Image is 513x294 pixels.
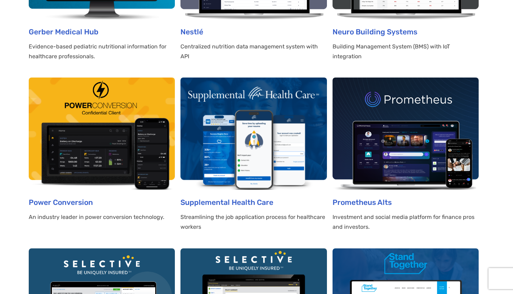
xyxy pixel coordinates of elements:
[29,212,175,222] p: An industry leader in power conversion technology.
[138,0,163,6] span: Last Name
[29,42,175,61] p: Evidence-based pediatric nutritional information for healthcare professionals.
[2,99,6,103] input: Subscribe to UX Team newsletter.
[333,198,392,207] a: Prometheus Alts
[29,198,93,207] a: Power Conversion
[180,212,327,232] p: Streamlining the job application process for healthcare workers
[180,27,203,36] a: Nestlé
[180,42,327,61] p: Centralized nutrition data management system with API
[333,212,479,232] p: Investment and social media platform for finance pros and investors.
[29,78,175,190] img: Power Conversion Confidential Client
[333,27,417,36] a: Neuro Building Systems
[180,78,327,190] img: Supplemental Health Care asked us to redesign their job application to improve the user experienc...
[333,42,479,61] p: Building Management System (BMS) with IoT integration​
[9,98,273,104] span: Subscribe to UX Team newsletter.
[180,198,273,207] a: Supplemental Health Care
[29,27,98,36] a: Gerber Medical Hub
[333,78,479,190] img: Prometheus Alts
[478,260,513,294] iframe: Chat Widget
